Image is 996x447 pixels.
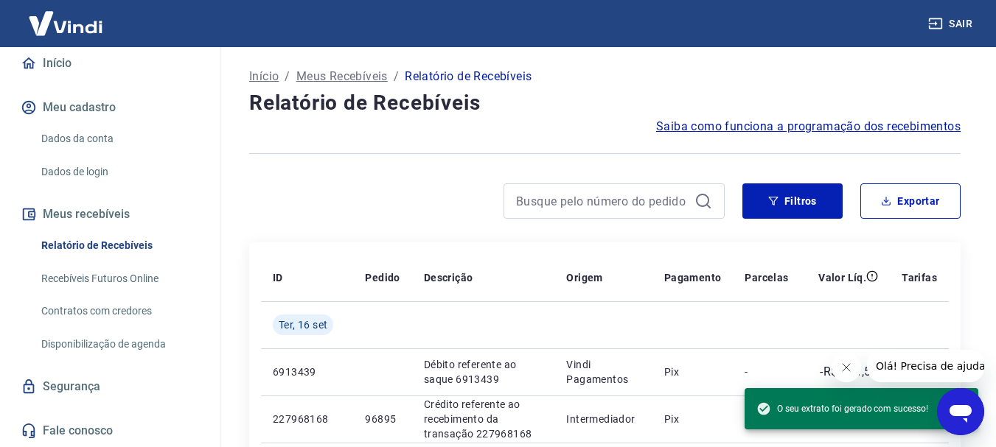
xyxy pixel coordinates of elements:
p: / [394,68,399,85]
p: Descrição [424,270,473,285]
a: Início [18,47,203,80]
input: Busque pelo número do pedido [516,190,689,212]
p: ID [273,270,283,285]
p: Intermediador [566,412,640,426]
a: Disponibilização de agenda [35,329,203,359]
p: Pix [664,412,722,426]
a: Relatório de Recebíveis [35,230,203,261]
a: Recebíveis Futuros Online [35,264,203,294]
p: Vindi Pagamentos [566,357,640,387]
a: Fale conosco [18,415,203,447]
p: Tarifas [902,270,937,285]
p: 96895 [365,412,400,426]
p: - [745,365,788,379]
button: Meus recebíveis [18,198,203,230]
button: Meu cadastro [18,91,203,124]
button: Exportar [860,183,961,219]
p: Parcelas [745,270,788,285]
span: O seu extrato foi gerado com sucesso! [756,401,928,416]
p: Débito referente ao saque 6913439 [424,357,543,387]
span: Ter, 16 set [279,317,327,332]
a: Segurança [18,370,203,403]
img: Vindi [18,1,114,46]
iframe: Botão para abrir a janela de mensagens [937,388,984,435]
a: Dados de login [35,157,203,187]
a: Dados da conta [35,124,203,154]
p: / [285,68,290,85]
p: Pedido [365,270,400,285]
a: Contratos com credores [35,296,203,326]
iframe: Fechar mensagem [832,353,861,382]
a: Meus Recebíveis [296,68,388,85]
span: Olá! Precisa de ajuda? [9,10,124,22]
button: Sair [925,10,978,38]
h4: Relatório de Recebíveis [249,88,961,118]
a: Saiba como funciona a programação dos recebimentos [656,118,961,135]
iframe: Mensagem da empresa [867,350,984,382]
p: -R$ 411,56 [820,363,878,381]
p: Pix [664,365,722,379]
a: Início [249,68,279,85]
p: Relatório de Recebíveis [405,68,532,85]
p: Valor Líq. [818,270,866,285]
p: Pagamento [664,270,722,285]
p: 227968168 [273,412,341,426]
p: Crédito referente ao recebimento da transação 227968168 [424,397,543,441]
p: 6913439 [273,365,341,379]
button: Filtros [742,183,843,219]
p: Origem [566,270,602,285]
